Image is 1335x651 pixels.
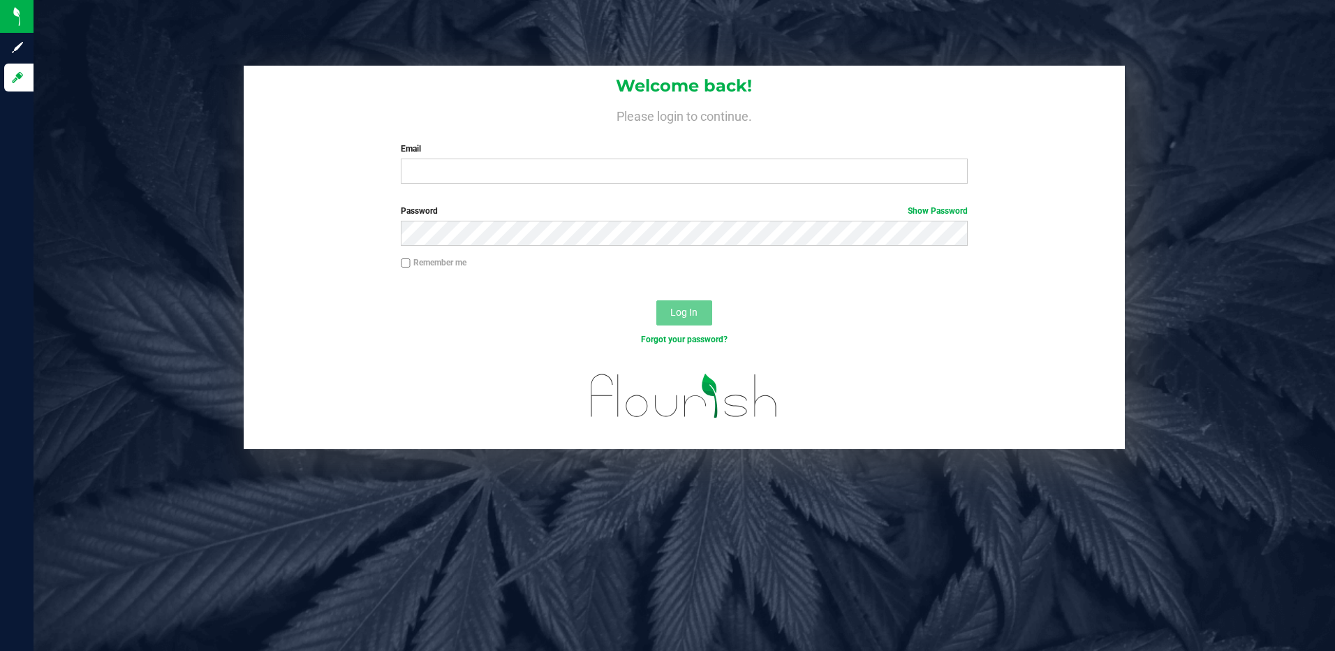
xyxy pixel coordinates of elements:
[10,41,24,54] inline-svg: Sign up
[401,142,968,155] label: Email
[670,307,698,318] span: Log In
[244,77,1126,95] h1: Welcome back!
[574,360,795,432] img: flourish_logo.svg
[401,258,411,268] input: Remember me
[401,256,466,269] label: Remember me
[641,335,728,344] a: Forgot your password?
[908,206,968,216] a: Show Password
[401,206,438,216] span: Password
[244,106,1126,123] h4: Please login to continue.
[10,71,24,85] inline-svg: Log in
[656,300,712,325] button: Log In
